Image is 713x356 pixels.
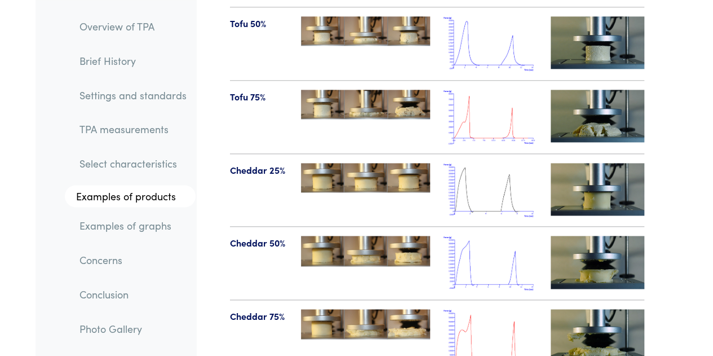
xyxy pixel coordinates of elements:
[70,116,196,142] a: TPA measurements
[444,236,537,291] img: cheddar_tpa_50.png
[230,90,288,104] p: Tofu 75%
[230,309,288,324] p: Cheddar 75%
[70,282,196,307] a: Conclusion
[444,90,537,144] img: tofu_tpa_75.png
[70,213,196,239] a: Examples of graphs
[65,185,196,208] a: Examples of products
[70,247,196,273] a: Concerns
[551,90,644,142] img: tofu-videotn-75.jpg
[301,309,430,339] img: cheddar-75-123-tpa.jpg
[70,14,196,39] a: Overview of TPA
[230,236,288,250] p: Cheddar 50%
[301,236,430,266] img: cheddar-50-123-tpa.jpg
[301,90,430,119] img: tofu-75-123-tpa.jpg
[70,82,196,108] a: Settings and standards
[301,16,430,46] img: tofu-50-123-tpa.jpg
[230,16,288,31] p: Tofu 50%
[551,236,644,288] img: cheddar-videotn-50.jpg
[70,48,196,74] a: Brief History
[301,163,430,192] img: cheddar-25-123-tpa.jpg
[444,16,537,71] img: tofu_tpa_50.png
[444,163,537,218] img: cheddar_tpa_25.png
[230,163,288,178] p: Cheddar 25%
[70,315,196,341] a: Photo Gallery
[551,16,644,69] img: tofu-videotn-25.jpg
[551,163,644,216] img: cheddar-videotn-25.jpg
[70,151,196,177] a: Select characteristics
